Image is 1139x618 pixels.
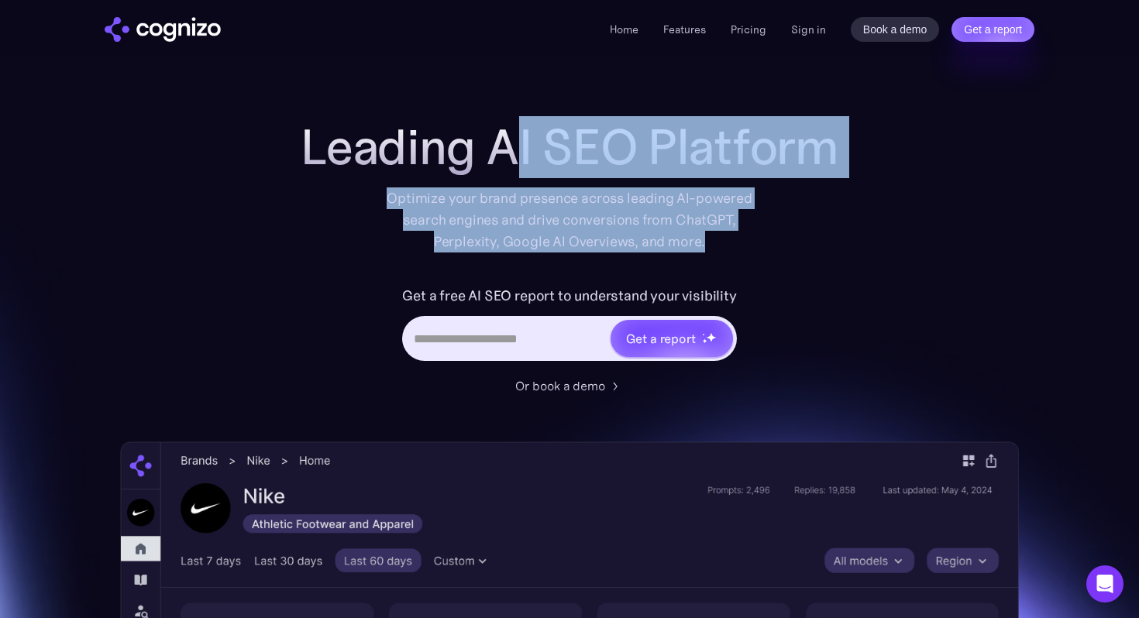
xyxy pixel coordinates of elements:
img: cognizo logo [105,17,221,42]
img: star [706,332,716,342]
div: Optimize your brand presence across leading AI-powered search engines and drive conversions from ... [379,187,760,252]
label: Get a free AI SEO report to understand your visibility [402,283,736,308]
a: home [105,17,221,42]
form: Hero URL Input Form [402,283,736,369]
div: Or book a demo [515,376,605,395]
a: Or book a demo [515,376,624,395]
a: Sign in [791,20,826,39]
a: Book a demo [851,17,940,42]
a: Get a report [951,17,1034,42]
div: Get a report [626,329,696,348]
img: star [702,333,704,335]
img: star [702,338,707,344]
div: Open Intercom Messenger [1086,565,1124,603]
h1: Leading AI SEO Platform [301,119,838,175]
a: Home [610,22,638,36]
a: Pricing [731,22,766,36]
a: Get a reportstarstarstar [609,318,735,359]
a: Features [663,22,706,36]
